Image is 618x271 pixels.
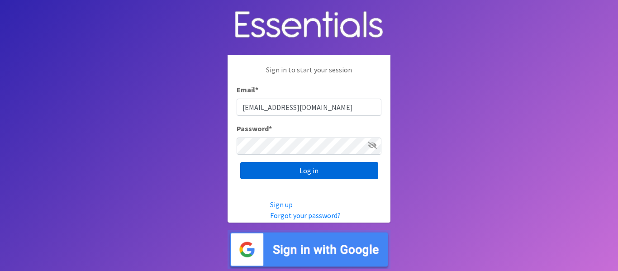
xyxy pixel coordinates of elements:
img: Sign in with Google [228,230,390,269]
a: Forgot your password? [270,211,341,220]
img: Human Essentials [228,2,390,48]
label: Password [237,123,272,134]
a: Sign up [270,200,293,209]
p: Sign in to start your session [237,64,381,84]
label: Email [237,84,258,95]
abbr: required [255,85,258,94]
input: Log in [240,162,378,179]
abbr: required [269,124,272,133]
